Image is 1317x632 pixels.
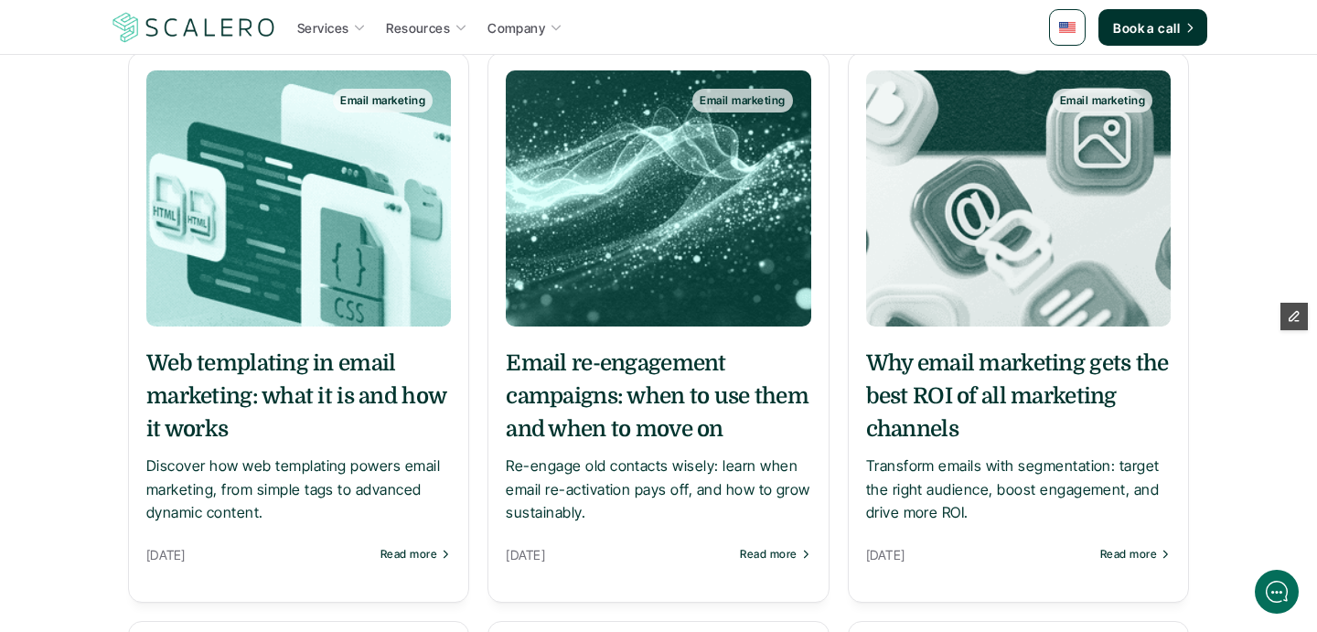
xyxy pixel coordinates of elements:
[506,455,810,525] p: Re-engage old contacts wisely: learn when email re-activation pays off, and how to grow sustainably.
[1255,570,1299,614] iframe: gist-messenger-bubble-iframe
[110,11,278,44] a: Scalero company logo
[506,347,810,445] h5: Email re-engagement campaigns: when to use them and when to move on
[1113,18,1180,37] p: Book a call
[1100,548,1171,561] a: Read more
[69,36,218,48] div: Typically replies in a few hours
[110,10,278,45] img: Scalero company logo
[866,347,1171,445] h5: Why email marketing gets the best ROI of all marketing channels
[506,70,810,327] a: Email marketing
[69,12,218,32] div: [PERSON_NAME]
[146,70,451,327] a: Email marketing
[278,481,317,532] button: />GIF
[1280,303,1308,330] button: Edit Framer Content
[506,347,810,525] a: Email re-engagement campaigns: when to use them and when to move onRe-engage old contacts wisely:...
[506,543,731,566] p: [DATE]
[1060,94,1145,107] p: Email marketing
[55,12,343,48] div: [PERSON_NAME]Typically replies in a few hours
[866,543,1091,566] p: [DATE]
[1100,548,1157,561] p: Read more
[146,347,451,525] a: Web templating in email marketing: what it is and how it worksDiscover how web templating powers ...
[866,347,1171,525] a: Why email marketing gets the best ROI of all marketing channelsTransform emails with segmentation...
[146,455,451,525] p: Discover how web templating powers email marketing, from simple tags to advanced dynamic content.
[700,94,785,107] p: Email marketing
[146,543,371,566] p: [DATE]
[740,548,797,561] p: Read more
[297,18,348,37] p: Services
[380,548,451,561] a: Read more
[291,501,305,510] tspan: GIF
[285,498,310,513] g: />
[386,18,450,37] p: Resources
[153,461,231,473] span: We run on Gist
[866,455,1171,525] p: Transform emails with segmentation: target the right audience, boost engagement, and drive more ROI.
[740,548,810,561] a: Read more
[866,70,1171,327] a: Email marketing
[487,18,545,37] p: Company
[1098,9,1207,46] a: Book a call
[380,548,437,561] p: Read more
[146,347,451,445] h5: Web templating in email marketing: what it is and how it works
[340,94,425,107] p: Email marketing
